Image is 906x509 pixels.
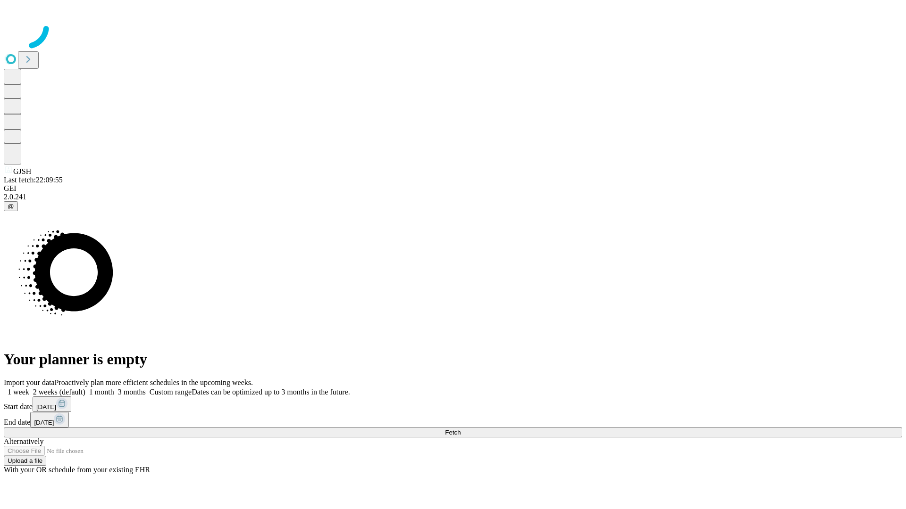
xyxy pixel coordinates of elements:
[8,388,29,396] span: 1 week
[4,176,63,184] span: Last fetch: 22:09:55
[445,429,461,436] span: Fetch
[30,412,69,427] button: [DATE]
[4,378,55,386] span: Import your data
[4,456,46,466] button: Upload a file
[33,388,85,396] span: 2 weeks (default)
[8,203,14,210] span: @
[150,388,192,396] span: Custom range
[4,193,902,201] div: 2.0.241
[4,396,902,412] div: Start date
[55,378,253,386] span: Proactively plan more efficient schedules in the upcoming weeks.
[89,388,114,396] span: 1 month
[13,167,31,175] span: GJSH
[192,388,350,396] span: Dates can be optimized up to 3 months in the future.
[4,184,902,193] div: GEI
[4,201,18,211] button: @
[118,388,146,396] span: 3 months
[34,419,54,426] span: [DATE]
[4,466,150,474] span: With your OR schedule from your existing EHR
[4,427,902,437] button: Fetch
[36,403,56,410] span: [DATE]
[4,351,902,368] h1: Your planner is empty
[4,412,902,427] div: End date
[4,437,43,445] span: Alternatively
[33,396,71,412] button: [DATE]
